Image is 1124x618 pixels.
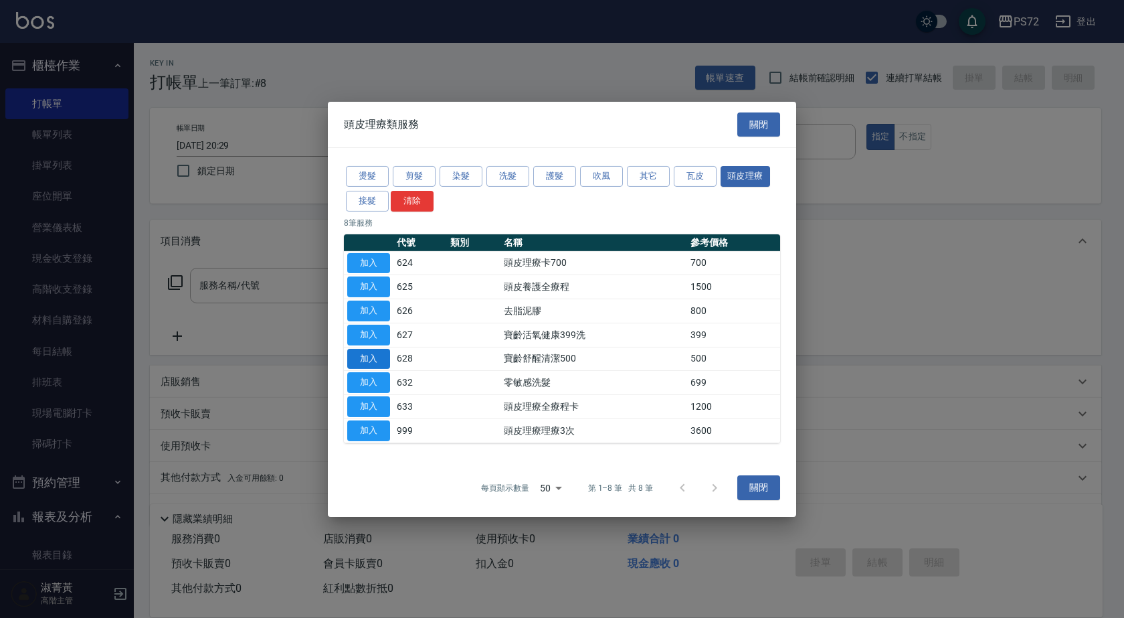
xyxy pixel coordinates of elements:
td: 626 [393,299,447,323]
button: 護髮 [533,166,576,187]
button: 燙髮 [346,166,389,187]
span: 頭皮理療類服務 [344,118,419,131]
td: 632 [393,371,447,395]
td: 頭皮養護全療程 [500,275,686,299]
th: 參考價格 [687,234,780,251]
td: 628 [393,347,447,371]
td: 625 [393,275,447,299]
td: 零敏感洗髮 [500,371,686,395]
button: 清除 [391,191,434,212]
td: 寶齡活氧健康399洗 [500,323,686,347]
button: 瓦皮 [674,166,717,187]
td: 500 [687,347,780,371]
button: 染髮 [440,166,482,187]
button: 加入 [347,325,390,345]
button: 加入 [347,348,390,369]
div: 50 [535,469,567,506]
td: 700 [687,251,780,275]
td: 3600 [687,418,780,443]
button: 加入 [347,252,390,273]
td: 627 [393,323,447,347]
td: 去脂泥膠 [500,299,686,323]
button: 加入 [347,372,390,393]
button: 接髮 [346,191,389,212]
td: 頭皮理療全療程卡 [500,394,686,418]
td: 624 [393,251,447,275]
button: 其它 [627,166,670,187]
button: 加入 [347,301,390,321]
button: 加入 [347,277,390,297]
td: 399 [687,323,780,347]
td: 寶齡舒醒清潔500 [500,347,686,371]
th: 代號 [393,234,447,251]
p: 8 筆服務 [344,216,780,228]
th: 類別 [447,234,500,251]
button: 關閉 [737,112,780,137]
td: 1200 [687,394,780,418]
th: 名稱 [500,234,686,251]
button: 加入 [347,420,390,441]
p: 每頁顯示數量 [481,482,529,494]
button: 頭皮理療 [721,166,770,187]
button: 洗髮 [486,166,529,187]
td: 633 [393,394,447,418]
td: 999 [393,418,447,443]
td: 800 [687,299,780,323]
td: 頭皮理療卡700 [500,251,686,275]
button: 加入 [347,396,390,417]
button: 關閉 [737,475,780,500]
p: 第 1–8 筆 共 8 筆 [588,482,653,494]
td: 699 [687,371,780,395]
button: 剪髮 [393,166,436,187]
td: 頭皮理療理療3次 [500,418,686,443]
button: 吹風 [580,166,623,187]
td: 1500 [687,275,780,299]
